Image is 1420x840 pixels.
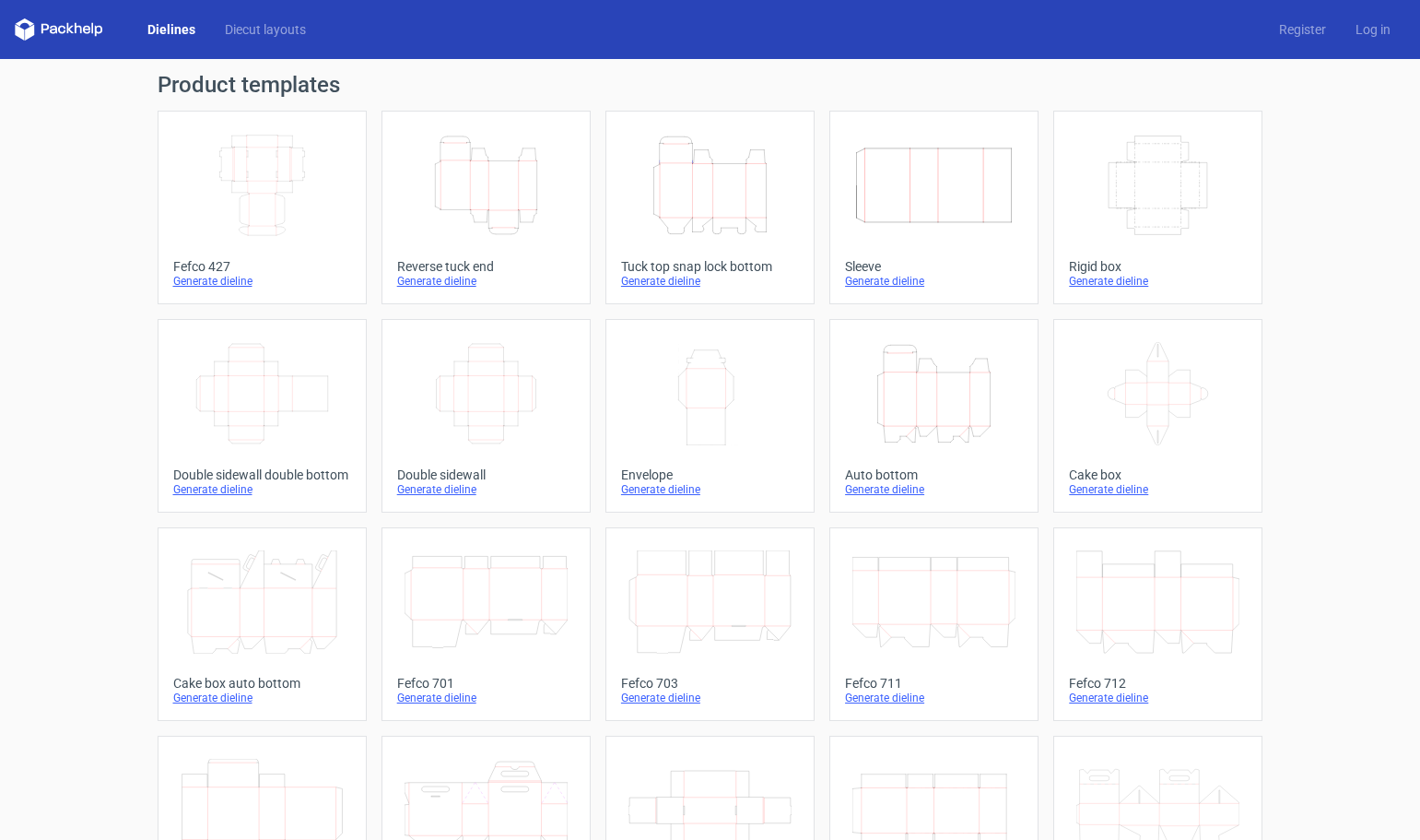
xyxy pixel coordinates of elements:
[133,20,210,39] a: Dielines
[1069,676,1247,691] div: Fefco 712
[381,111,591,304] a: Reverse tuck endGenerate dieline
[621,691,799,705] div: Generate dieline
[173,482,351,497] div: Generate dieline
[621,259,799,274] div: Tuck top snap lock bottom
[1069,482,1247,497] div: Generate dieline
[845,467,1023,482] div: Auto bottom
[397,259,575,274] div: Reverse tuck end
[605,319,815,513] a: EnvelopeGenerate dieline
[845,274,1023,289] div: Generate dieline
[1069,259,1247,274] div: Rigid box
[173,691,351,705] div: Generate dieline
[845,676,1023,691] div: Fefco 711
[381,319,591,513] a: Double sidewallGenerate dieline
[605,111,815,304] a: Tuck top snap lock bottomGenerate dieline
[173,274,351,289] div: Generate dieline
[210,20,321,39] a: Diecut layouts
[158,527,367,721] a: Cake box auto bottomGenerate dieline
[158,74,1263,96] h1: Product templates
[397,691,575,705] div: Generate dieline
[829,319,1039,513] a: Auto bottomGenerate dieline
[1069,467,1247,482] div: Cake box
[1341,20,1405,39] a: Log in
[845,482,1023,497] div: Generate dieline
[621,467,799,482] div: Envelope
[397,482,575,497] div: Generate dieline
[158,319,367,513] a: Double sidewall double bottomGenerate dieline
[173,259,351,274] div: Fefco 427
[829,111,1039,304] a: SleeveGenerate dieline
[621,274,799,289] div: Generate dieline
[1053,527,1262,721] a: Fefco 712Generate dieline
[1053,111,1262,304] a: Rigid boxGenerate dieline
[381,527,591,721] a: Fefco 701Generate dieline
[397,467,575,482] div: Double sidewall
[845,259,1023,274] div: Sleeve
[605,527,815,721] a: Fefco 703Generate dieline
[173,676,351,691] div: Cake box auto bottom
[621,676,799,691] div: Fefco 703
[173,467,351,482] div: Double sidewall double bottom
[1264,20,1341,39] a: Register
[829,527,1039,721] a: Fefco 711Generate dieline
[1069,274,1247,289] div: Generate dieline
[845,691,1023,705] div: Generate dieline
[1069,691,1247,705] div: Generate dieline
[1053,319,1262,513] a: Cake boxGenerate dieline
[158,111,367,304] a: Fefco 427Generate dieline
[397,676,575,691] div: Fefco 701
[621,482,799,497] div: Generate dieline
[397,274,575,289] div: Generate dieline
